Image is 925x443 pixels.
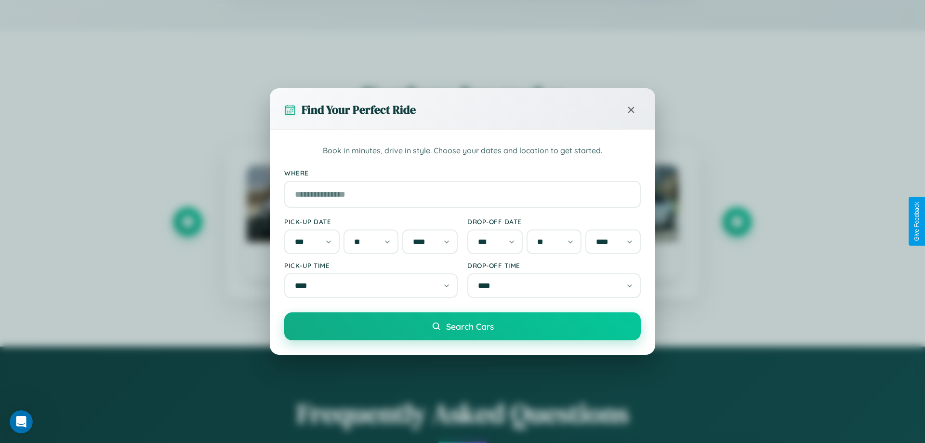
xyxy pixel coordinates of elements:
[284,312,641,340] button: Search Cars
[284,261,458,269] label: Pick-up Time
[467,261,641,269] label: Drop-off Time
[446,321,494,332] span: Search Cars
[467,217,641,226] label: Drop-off Date
[302,102,416,118] h3: Find Your Perfect Ride
[284,217,458,226] label: Pick-up Date
[284,145,641,157] p: Book in minutes, drive in style. Choose your dates and location to get started.
[284,169,641,177] label: Where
